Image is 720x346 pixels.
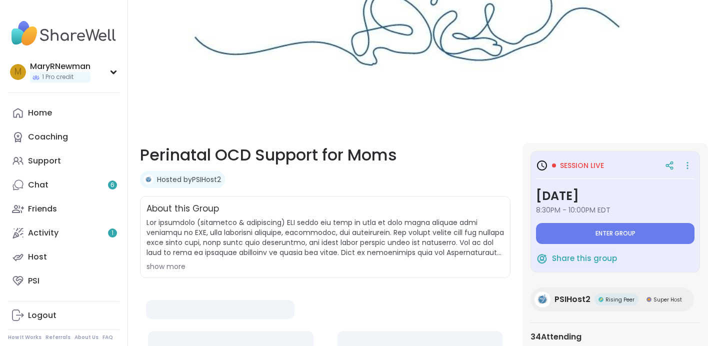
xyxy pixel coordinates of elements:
[28,203,57,214] div: Friends
[28,107,52,118] div: Home
[8,334,41,341] a: How It Works
[140,143,510,167] h1: Perinatal OCD Support for Moms
[8,173,119,197] a: Chat6
[28,131,68,142] div: Coaching
[530,331,581,343] span: 34 Attending
[14,65,21,78] span: M
[653,296,682,303] span: Super Host
[28,179,48,190] div: Chat
[534,291,550,307] img: PSIHost2
[146,202,219,215] h2: About this Group
[8,269,119,293] a: PSI
[28,275,39,286] div: PSI
[530,287,694,311] a: PSIHost2PSIHost2Rising PeerRising PeerSuper HostSuper Host
[552,253,617,264] span: Share this group
[28,227,58,238] div: Activity
[8,245,119,269] a: Host
[8,303,119,327] a: Logout
[146,217,504,257] span: Lor ipsumdolo (sitametco & adipiscing) ELI seddo eiu temp in utla et dolo magna aliquae admi veni...
[28,251,47,262] div: Host
[8,149,119,173] a: Support
[536,187,694,205] h3: [DATE]
[536,205,694,215] span: 8:30PM - 10:00PM EDT
[8,221,119,245] a: Activity1
[45,334,70,341] a: Referrals
[102,334,113,341] a: FAQ
[8,16,119,51] img: ShareWell Nav Logo
[110,181,114,189] span: 6
[646,297,651,302] img: Super Host
[536,248,617,269] button: Share this group
[536,223,694,244] button: Enter group
[8,197,119,221] a: Friends
[30,61,90,72] div: MaryRNewman
[605,296,634,303] span: Rising Peer
[560,160,604,170] span: Session live
[157,174,221,184] a: Hosted byPSIHost2
[28,310,56,321] div: Logout
[74,334,98,341] a: About Us
[598,297,603,302] img: Rising Peer
[8,101,119,125] a: Home
[111,229,113,237] span: 1
[595,229,635,237] span: Enter group
[143,174,153,184] img: PSIHost2
[146,261,504,271] div: show more
[28,155,61,166] div: Support
[536,252,548,264] img: ShareWell Logomark
[42,73,73,81] span: 1 Pro credit
[554,293,590,305] span: PSIHost2
[8,125,119,149] a: Coaching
